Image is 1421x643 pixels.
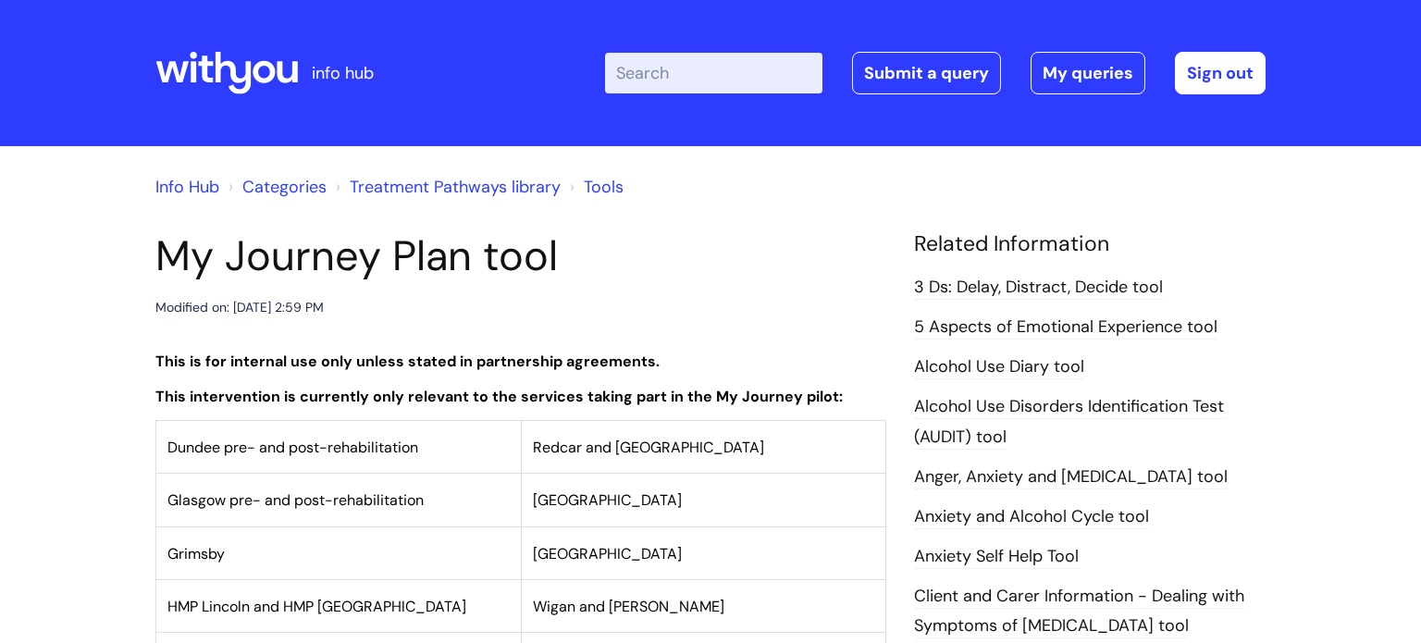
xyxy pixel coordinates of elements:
a: Submit a query [852,52,1001,94]
a: 5 Aspects of Emotional Experience tool [914,315,1217,340]
span: Grimsby [167,544,225,563]
strong: This intervention is currently only relevant to the services taking part in the My Journey pilot: [155,387,843,406]
a: Tools [584,176,624,198]
span: [GEOGRAPHIC_DATA] [533,544,682,563]
a: Treatment Pathways library [350,176,561,198]
strong: This is for internal use only unless stated in partnership agreements. [155,352,660,371]
div: | - [605,52,1266,94]
a: Categories [242,176,327,198]
span: [GEOGRAPHIC_DATA] [533,490,682,510]
span: Glasgow pre- and post-rehabilitation [167,490,424,510]
a: Alcohol Use Disorders Identification Test (AUDIT) tool [914,395,1224,449]
a: Anger, Anxiety and [MEDICAL_DATA] tool [914,465,1228,489]
li: Solution home [224,172,327,202]
a: Client and Carer Information - Dealing with Symptoms of [MEDICAL_DATA] tool [914,585,1244,638]
a: Anxiety and Alcohol Cycle tool [914,505,1149,529]
li: Treatment Pathways library [331,172,561,202]
input: Search [605,53,822,93]
a: My queries [1031,52,1145,94]
a: 3 Ds: Delay, Distract, Decide tool [914,276,1163,300]
a: Info Hub [155,176,219,198]
span: HMP Lincoln and HMP [GEOGRAPHIC_DATA] [167,597,466,616]
a: Alcohol Use Diary tool [914,355,1084,379]
h4: Related Information [914,231,1266,257]
a: Sign out [1175,52,1266,94]
span: Wigan and [PERSON_NAME] [533,597,724,616]
p: info hub [312,58,374,88]
div: Modified on: [DATE] 2:59 PM [155,296,324,319]
a: Anxiety Self Help Tool [914,545,1079,569]
span: Redcar and [GEOGRAPHIC_DATA] [533,438,764,457]
h1: My Journey Plan tool [155,231,886,281]
span: Dundee pre- and post-rehabilitation [167,438,418,457]
li: Tools [565,172,624,202]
